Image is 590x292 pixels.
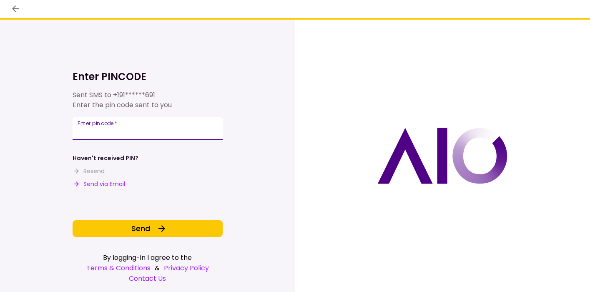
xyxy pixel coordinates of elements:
[73,273,223,284] a: Contact Us
[78,120,117,127] label: Enter pin code
[131,223,150,234] span: Send
[73,263,223,273] div: &
[73,220,223,237] button: Send
[8,2,23,16] button: back
[73,167,105,176] button: Resend
[73,252,223,263] div: By logging-in I agree to the
[86,263,151,273] a: Terms & Conditions
[73,90,223,110] div: Sent SMS to Enter the pin code sent to you
[377,128,507,184] img: AIO logo
[73,70,223,83] h1: Enter PINCODE
[73,154,138,163] div: Haven't received PIN?
[164,263,209,273] a: Privacy Policy
[73,180,125,189] button: Send via Email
